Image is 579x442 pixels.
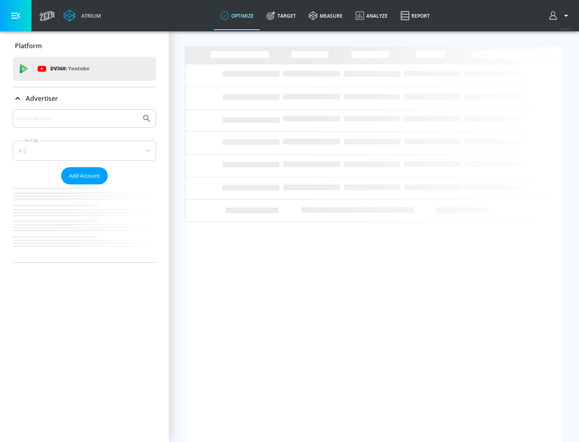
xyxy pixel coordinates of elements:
[23,138,40,143] label: Sort By
[13,141,156,161] div: A-Z
[349,1,394,30] a: Analyze
[13,109,156,262] div: Advertiser
[13,184,156,262] nav: list of Advertiser
[13,87,156,110] div: Advertiser
[69,171,100,180] span: Add Account
[78,12,101,19] div: Atrium
[260,1,302,30] a: Target
[560,27,571,31] span: v 4.22.2
[394,1,436,30] a: Report
[61,167,108,184] button: Add Account
[16,113,138,124] input: Search by name
[302,1,349,30] a: measure
[15,41,42,50] p: Platform
[13,57,156,81] div: DV360: Youtube
[68,64,89,73] p: Youtube
[26,94,58,103] p: Advertiser
[50,64,89,73] p: DV360:
[214,1,260,30] a: optimize
[64,10,101,22] a: Atrium
[13,35,156,57] div: Platform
